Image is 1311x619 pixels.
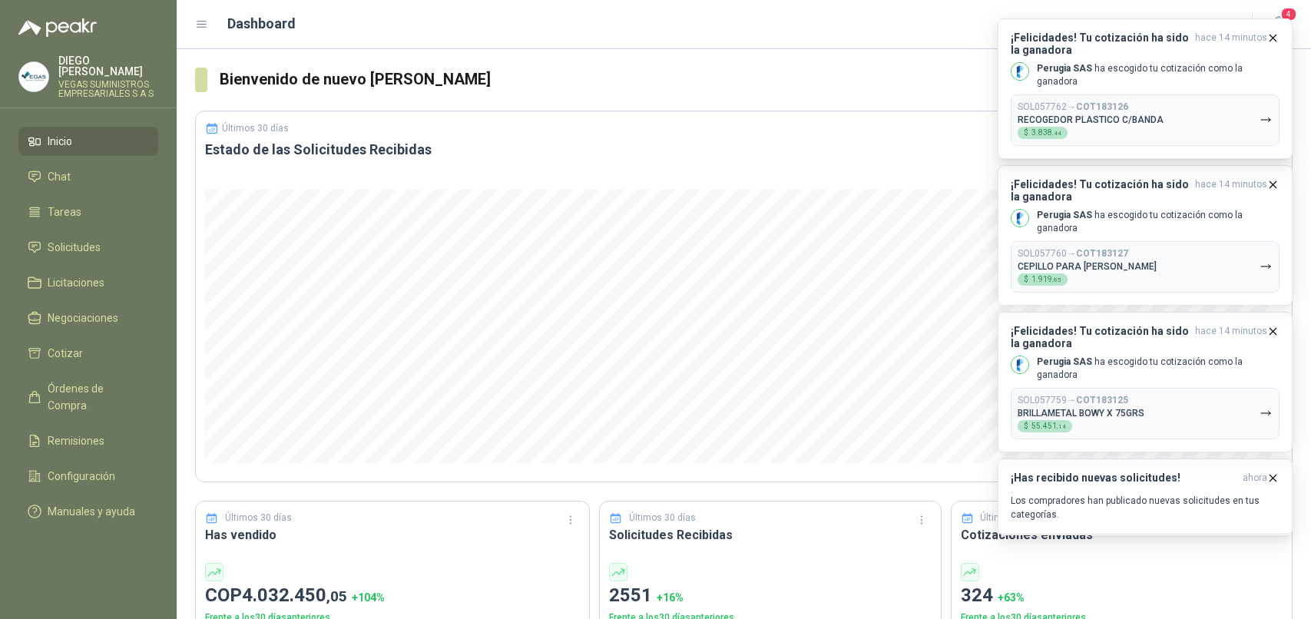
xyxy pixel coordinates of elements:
[48,133,72,150] span: Inicio
[18,426,158,455] a: Remisiones
[18,497,158,526] a: Manuales y ayuda
[1280,7,1297,22] span: 4
[1011,31,1189,56] h3: ¡Felicidades! Tu cotización ha sido la ganadora
[58,80,158,98] p: VEGAS SUMINISTROS EMPRESARIALES S A S
[48,380,144,414] span: Órdenes de Compra
[1018,261,1157,272] p: CEPILLO PARA [PERSON_NAME]
[222,123,289,134] p: Últimos 30 días
[48,345,83,362] span: Cotizar
[48,274,104,291] span: Licitaciones
[1031,276,1061,283] span: 1.919
[998,312,1293,452] button: ¡Felicidades! Tu cotización ha sido la ganadorahace 14 minutos Company LogoPerugia SAS ha escogid...
[1052,276,1061,283] span: ,85
[1265,11,1293,38] button: 4
[18,374,158,420] a: Órdenes de Compra
[326,588,347,605] span: ,05
[1018,395,1128,406] p: SOL057759 →
[961,581,1283,611] p: 324
[1011,63,1028,80] img: Company Logo
[1076,395,1128,405] b: COT183125
[18,303,158,333] a: Negociaciones
[227,13,296,35] h1: Dashboard
[1011,178,1189,203] h3: ¡Felicidades! Tu cotización ha sido la ganadora
[1037,210,1092,220] b: Perugia SAS
[1011,241,1280,293] button: SOL057760→COT183127CEPILLO PARA [PERSON_NAME]$1.919,85
[1011,388,1280,439] button: SOL057759→COT183125BRILLAMETAL BOWY X 75GRS$55.451,14
[1018,248,1128,260] p: SOL057760 →
[629,511,696,525] p: Últimos 30 días
[1076,101,1128,112] b: COT183126
[1243,472,1267,485] span: ahora
[48,309,118,326] span: Negociaciones
[1037,63,1092,74] b: Perugia SAS
[1011,472,1237,485] h3: ¡Has recibido nuevas solicitudes!
[48,503,135,520] span: Manuales y ayuda
[48,432,104,449] span: Remisiones
[205,141,1283,159] h3: Estado de las Solicitudes Recibidas
[18,18,97,37] img: Logo peakr
[58,55,158,77] p: DIEGO [PERSON_NAME]
[220,68,1293,91] h3: Bienvenido de nuevo [PERSON_NAME]
[18,339,158,368] a: Cotizar
[1031,422,1066,430] span: 55.451
[998,591,1025,604] span: + 63 %
[1076,248,1128,259] b: COT183127
[48,468,115,485] span: Configuración
[205,525,580,545] h3: Has vendido
[48,168,71,185] span: Chat
[1195,178,1267,203] span: hace 14 minutos
[18,462,158,491] a: Configuración
[19,62,48,91] img: Company Logo
[998,18,1293,159] button: ¡Felicidades! Tu cotización ha sido la ganadorahace 14 minutos Company LogoPerugia SAS ha escogid...
[1031,129,1061,137] span: 3.838
[609,581,932,611] p: 2551
[242,584,347,606] span: 4.032.450
[1037,62,1280,88] p: ha escogido tu cotización como la ganadora
[18,233,158,262] a: Solicitudes
[1011,356,1028,373] img: Company Logo
[1011,494,1280,521] p: Los compradores han publicado nuevas solicitudes en tus categorías.
[1057,423,1066,430] span: ,14
[48,239,101,256] span: Solicitudes
[18,162,158,191] a: Chat
[1018,114,1164,125] p: RECOGEDOR PLASTICO C/BANDA
[48,204,81,220] span: Tareas
[225,511,292,525] p: Últimos 30 días
[18,127,158,156] a: Inicio
[1195,31,1267,56] span: hace 14 minutos
[1011,325,1189,349] h3: ¡Felicidades! Tu cotización ha sido la ganadora
[1037,356,1280,382] p: ha escogido tu cotización como la ganadora
[998,458,1293,535] button: ¡Has recibido nuevas solicitudes!ahora Los compradores han publicado nuevas solicitudes en tus ca...
[1018,101,1128,113] p: SOL057762 →
[609,525,932,545] h3: Solicitudes Recibidas
[1018,273,1068,286] div: $
[352,591,385,604] span: + 104 %
[1011,94,1280,146] button: SOL057762→COT183126RECOGEDOR PLASTICO C/BANDA$3.838,44
[1052,130,1061,137] span: ,44
[1195,325,1267,349] span: hace 14 minutos
[205,581,580,611] p: COP
[1037,209,1280,235] p: ha escogido tu cotización como la ganadora
[1018,408,1144,419] p: BRILLAMETAL BOWY X 75GRS
[961,525,1283,545] h3: Cotizaciones enviadas
[18,197,158,227] a: Tareas
[998,165,1293,306] button: ¡Felicidades! Tu cotización ha sido la ganadorahace 14 minutos Company LogoPerugia SAS ha escogid...
[657,591,684,604] span: + 16 %
[1037,356,1092,367] b: Perugia SAS
[980,511,1047,525] p: Últimos 30 días
[1011,210,1028,227] img: Company Logo
[18,268,158,297] a: Licitaciones
[1018,127,1068,139] div: $
[1018,420,1072,432] div: $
